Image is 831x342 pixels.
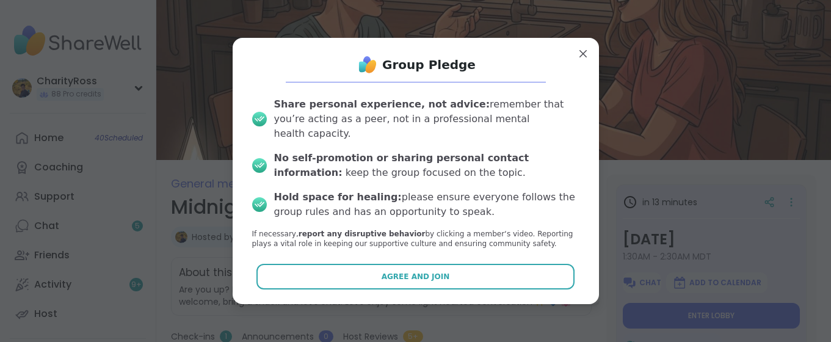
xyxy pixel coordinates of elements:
[274,191,402,203] b: Hold space for healing:
[274,190,579,219] div: please ensure everyone follows the group rules and has an opportunity to speak.
[274,152,529,178] b: No self-promotion or sharing personal contact information:
[382,271,450,282] span: Agree and Join
[256,264,575,289] button: Agree and Join
[274,151,579,180] div: keep the group focused on the topic.
[355,53,380,77] img: ShareWell Logo
[252,229,579,250] p: If necessary, by clicking a member‘s video. Reporting plays a vital role in keeping our supportiv...
[382,56,476,73] h1: Group Pledge
[274,98,490,110] b: Share personal experience, not advice:
[274,97,579,141] div: remember that you’re acting as a peer, not in a professional mental health capacity.
[299,230,426,238] b: report any disruptive behavior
